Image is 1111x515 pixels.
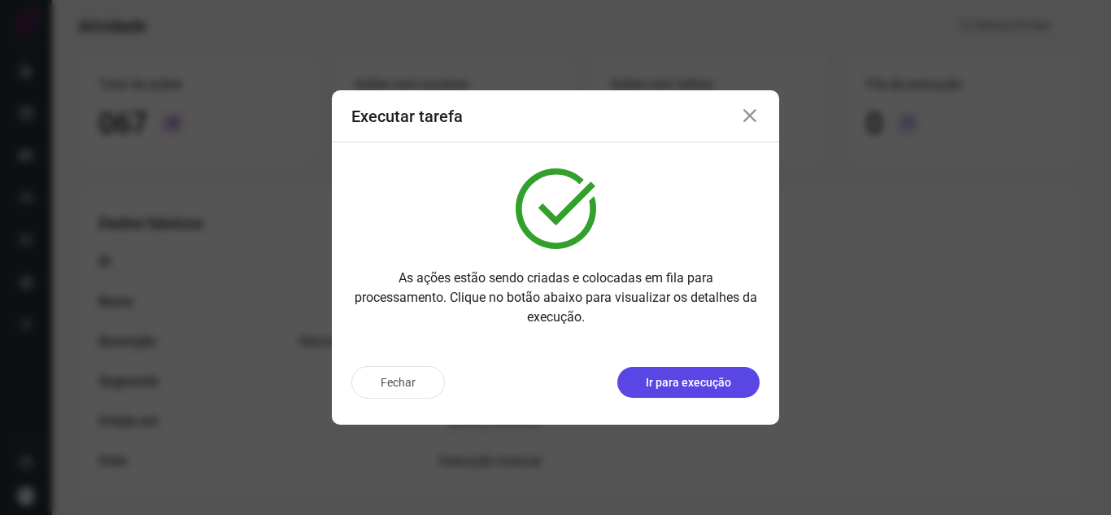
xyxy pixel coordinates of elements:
button: Fechar [351,366,445,399]
img: verified.svg [516,168,596,249]
p: As ações estão sendo criadas e colocadas em fila para processamento. Clique no botão abaixo para ... [351,268,760,327]
h3: Executar tarefa [351,107,463,126]
p: Ir para execução [646,374,731,391]
button: Ir para execução [617,367,760,398]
